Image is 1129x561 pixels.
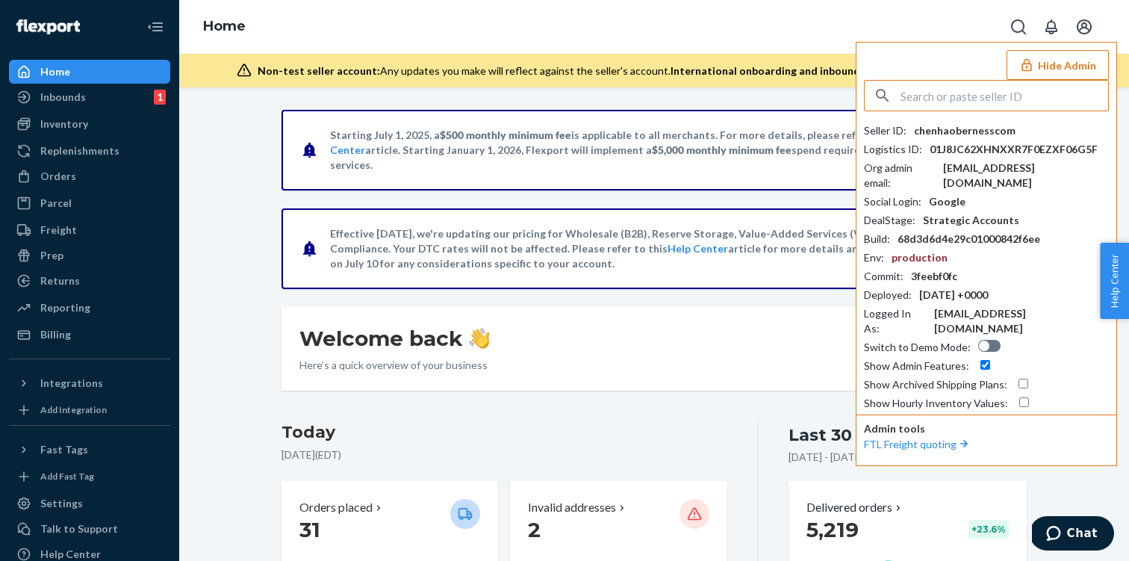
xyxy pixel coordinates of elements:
a: Add Fast Tag [9,468,170,486]
button: Delivered orders [806,499,904,516]
a: FTL Freight quoting [864,438,971,450]
p: Starting July 1, 2025, a is applicable to all merchants. For more details, please refer to this a... [330,128,976,173]
button: Open notifications [1036,12,1066,42]
p: [DATE] - [DATE] ( EDT ) [789,450,890,465]
span: 5,219 [806,517,859,542]
div: DealStage : [864,213,915,228]
div: Last 30 days [789,424,898,447]
input: Search or paste seller ID [901,81,1108,111]
button: Talk to Support [9,517,170,541]
button: Open account menu [1069,12,1099,42]
div: Orders [40,169,76,184]
ol: breadcrumbs [191,5,258,49]
div: [DATE] +0000 [919,288,988,303]
button: Orders placed 31 [282,481,498,561]
iframe: Opens a widget where you can chat to one of our agents [1032,516,1114,554]
div: Env : [864,250,884,265]
h3: Today [282,421,727,444]
div: Talk to Support [40,521,118,536]
img: Flexport logo [16,19,80,34]
p: Admin tools [864,421,1109,436]
div: Integrations [40,376,103,391]
button: Hide Admin [1007,50,1109,80]
div: Parcel [40,196,72,211]
div: [EMAIL_ADDRESS][DOMAIN_NAME] [934,306,1109,336]
p: Effective [DATE], we're updating our pricing for Wholesale (B2B), Reserve Storage, Value-Added Se... [330,226,976,271]
a: Reporting [9,296,170,320]
a: Orders [9,164,170,188]
img: hand-wave emoji [469,328,490,349]
div: Any updates you make will reflect against the seller's account. [258,63,1057,78]
div: Settings [40,496,83,511]
a: Parcel [9,191,170,215]
div: Show Admin Features : [864,359,969,374]
div: + 23.6 % [968,520,1009,539]
div: [EMAIL_ADDRESS][DOMAIN_NAME] [943,161,1109,190]
span: $500 monthly minimum fee [440,128,571,141]
span: 31 [299,517,320,542]
div: 1 [154,90,166,105]
a: Replenishments [9,139,170,163]
div: Commit : [864,269,903,284]
div: Add Integration [40,403,107,416]
div: 01J8JC62XHNXXR7F0EZXF06G5F [930,142,1098,157]
div: Replenishments [40,143,119,158]
div: Seller ID : [864,123,906,138]
div: Show Hourly Inventory Values : [864,396,1008,411]
div: production [892,250,948,265]
div: Home [40,64,70,79]
a: Freight [9,218,170,242]
span: Non-test seller account: [258,64,380,77]
div: Google [929,194,965,209]
button: Open Search Box [1004,12,1033,42]
button: Invalid addresses 2 [510,481,727,561]
button: Integrations [9,371,170,395]
div: Reporting [40,300,90,315]
div: Fast Tags [40,442,88,457]
div: Org admin email : [864,161,936,190]
button: Help Center [1100,243,1129,319]
div: Freight [40,223,77,238]
button: Close Navigation [140,12,170,42]
p: Here’s a quick overview of your business [299,358,490,373]
a: Inventory [9,112,170,136]
div: 3feebf0fc [911,269,957,284]
a: Settings [9,492,170,515]
a: Billing [9,323,170,347]
div: Show Archived Shipping Plans : [864,377,1007,392]
div: Add Fast Tag [40,470,94,483]
div: Inventory [40,117,88,131]
p: [DATE] ( EDT ) [282,447,727,462]
a: Add Integration [9,401,170,419]
div: chenhaobernesscom [914,123,1016,138]
div: Switch to Demo Mode : [864,340,971,355]
div: Logged In As : [864,306,927,336]
div: Build : [864,232,890,247]
p: Invalid addresses [528,499,616,516]
div: Deployed : [864,288,912,303]
a: Home [9,60,170,84]
div: 68d3d6d4e29c01000842f6ee [898,232,1040,247]
a: Returns [9,269,170,293]
a: Help Center [668,242,728,255]
a: Inbounds1 [9,85,170,109]
a: Home [203,18,246,34]
span: $5,000 monthly minimum fee [652,143,791,156]
div: Social Login : [864,194,921,209]
p: Orders placed [299,499,373,516]
span: 2 [528,517,541,542]
div: Strategic Accounts [923,213,1019,228]
div: Logistics ID : [864,142,922,157]
div: Returns [40,273,80,288]
div: Billing [40,327,71,342]
h1: Welcome back [299,325,490,352]
button: Fast Tags [9,438,170,462]
div: Inbounds [40,90,86,105]
a: Prep [9,244,170,267]
div: Prep [40,248,63,263]
span: International onboarding and inbounding may not work during impersonation. [671,64,1057,77]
